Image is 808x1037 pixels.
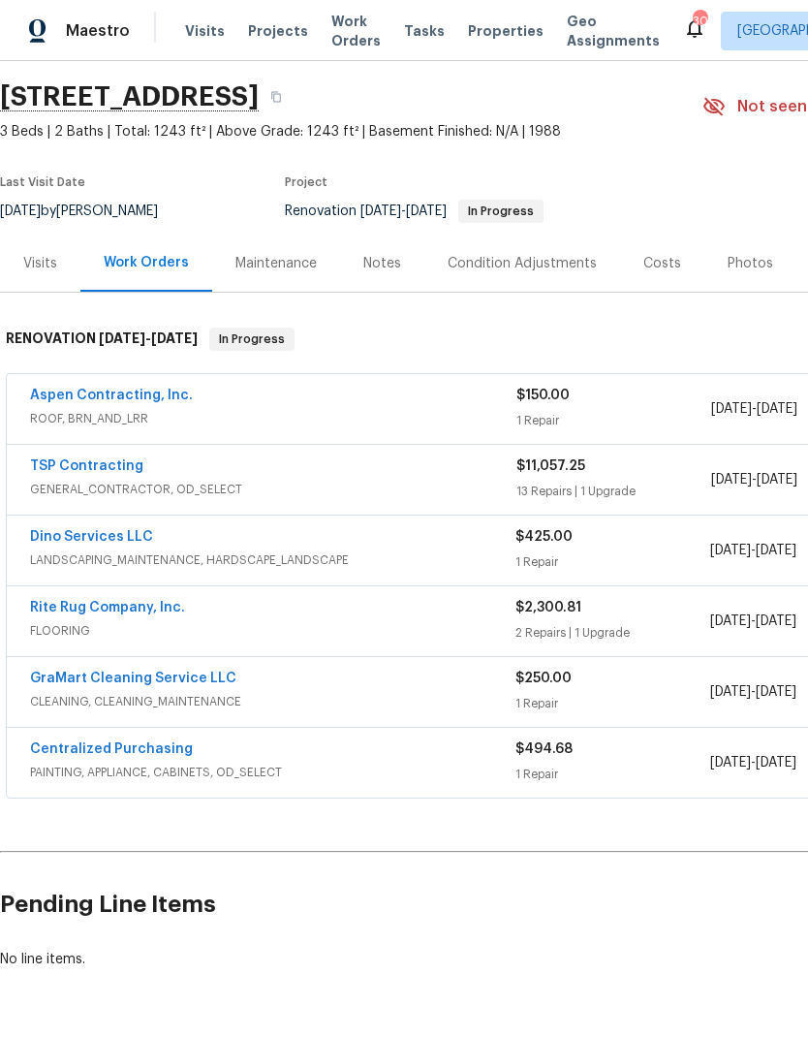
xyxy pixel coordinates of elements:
[515,694,709,713] div: 1 Repair
[30,409,516,428] span: ROOF, BRN_AND_LRR
[515,742,573,756] span: $494.68
[363,254,401,273] div: Notes
[711,470,797,489] span: -
[30,692,515,711] span: CLEANING, CLEANING_MAINTENANCE
[30,530,153,544] a: Dino Services LLC
[30,621,515,641] span: FLOORING
[285,176,327,188] span: Project
[30,550,515,570] span: LANDSCAPING_MAINTENANCE, HARDSCAPE_LANDSCAPE
[468,21,544,41] span: Properties
[516,411,711,430] div: 1 Repair
[515,765,709,784] div: 1 Repair
[30,459,143,473] a: TSP Contracting
[710,541,796,560] span: -
[516,459,585,473] span: $11,057.25
[30,601,185,614] a: Rite Rug Company, Inc.
[6,328,198,351] h6: RENOVATION
[756,544,796,557] span: [DATE]
[104,253,189,272] div: Work Orders
[567,12,660,50] span: Geo Assignments
[643,254,681,273] div: Costs
[23,254,57,273] div: Visits
[360,204,447,218] span: -
[710,756,751,770] span: [DATE]
[30,742,193,756] a: Centralized Purchasing
[515,530,573,544] span: $425.00
[515,672,572,685] span: $250.00
[756,614,796,628] span: [DATE]
[211,330,293,349] span: In Progress
[448,254,597,273] div: Condition Adjustments
[331,12,381,50] span: Work Orders
[248,21,308,41] span: Projects
[710,612,796,631] span: -
[66,21,130,41] span: Maestro
[516,389,570,402] span: $150.00
[460,205,542,217] span: In Progress
[406,204,447,218] span: [DATE]
[99,331,198,345] span: -
[259,79,294,114] button: Copy Address
[30,672,236,685] a: GraMart Cleaning Service LLC
[710,753,796,772] span: -
[756,756,796,770] span: [DATE]
[710,544,751,557] span: [DATE]
[710,614,751,628] span: [DATE]
[515,623,709,643] div: 2 Repairs | 1 Upgrade
[99,331,145,345] span: [DATE]
[285,204,544,218] span: Renovation
[404,24,445,38] span: Tasks
[711,473,752,487] span: [DATE]
[515,552,709,572] div: 1 Repair
[30,389,193,402] a: Aspen Contracting, Inc.
[756,685,796,699] span: [DATE]
[757,402,797,416] span: [DATE]
[757,473,797,487] span: [DATE]
[151,331,198,345] span: [DATE]
[30,480,516,499] span: GENERAL_CONTRACTOR, OD_SELECT
[360,204,401,218] span: [DATE]
[693,12,706,31] div: 30
[710,685,751,699] span: [DATE]
[515,601,581,614] span: $2,300.81
[185,21,225,41] span: Visits
[711,399,797,419] span: -
[516,482,711,501] div: 13 Repairs | 1 Upgrade
[710,682,796,702] span: -
[728,254,773,273] div: Photos
[711,402,752,416] span: [DATE]
[30,763,515,782] span: PAINTING, APPLIANCE, CABINETS, OD_SELECT
[235,254,317,273] div: Maintenance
